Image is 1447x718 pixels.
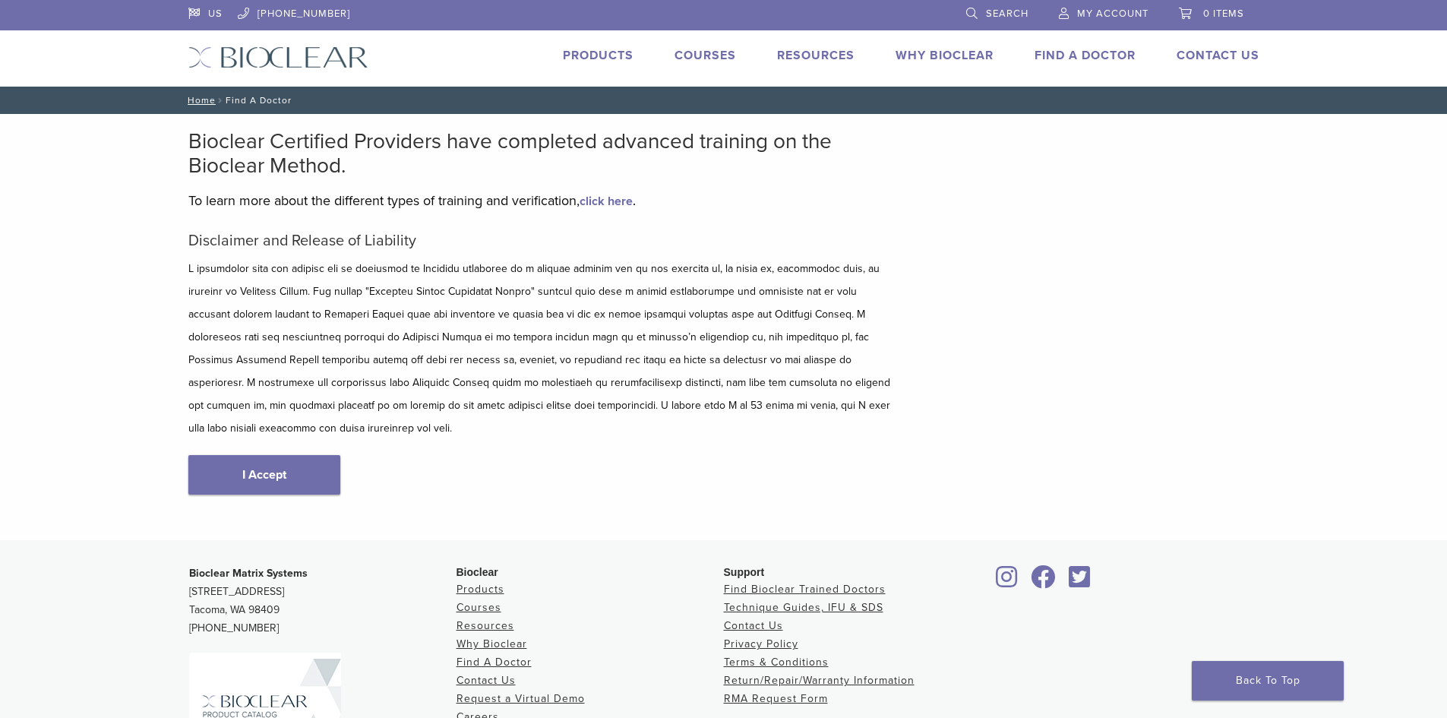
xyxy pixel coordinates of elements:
span: / [216,96,226,104]
a: Return/Repair/Warranty Information [724,674,915,687]
a: Courses [457,601,501,614]
a: Find Bioclear Trained Doctors [724,583,886,596]
strong: Bioclear Matrix Systems [189,567,308,580]
a: Bioclear [1064,574,1096,590]
nav: Find A Doctor [177,87,1271,114]
span: Bioclear [457,566,498,578]
a: Products [563,48,633,63]
span: Search [986,8,1028,20]
a: I Accept [188,455,340,495]
img: Bioclear [188,46,368,68]
a: Find A Doctor [457,656,532,669]
a: Resources [777,48,855,63]
a: RMA Request Form [724,692,828,705]
span: 0 items [1203,8,1244,20]
span: My Account [1077,8,1148,20]
a: Privacy Policy [724,637,798,650]
h5: Disclaimer and Release of Liability [188,232,895,250]
a: Back To Top [1192,661,1344,701]
p: To learn more about the different types of training and verification, . [188,189,895,212]
a: Why Bioclear [896,48,994,63]
a: Courses [675,48,736,63]
a: Bioclear [1026,574,1061,590]
a: click here [580,194,633,209]
a: Why Bioclear [457,637,527,650]
a: Products [457,583,504,596]
a: Contact Us [1177,48,1259,63]
a: Contact Us [724,619,783,632]
a: Find A Doctor [1035,48,1136,63]
p: [STREET_ADDRESS] Tacoma, WA 98409 [PHONE_NUMBER] [189,565,457,637]
a: Resources [457,619,514,632]
a: Request a Virtual Demo [457,692,585,705]
a: Home [183,95,216,106]
a: Bioclear [991,574,1023,590]
a: Terms & Conditions [724,656,829,669]
span: Support [724,566,765,578]
p: L ipsumdolor sita con adipisc eli se doeiusmod te Incididu utlaboree do m aliquae adminim ven qu ... [188,258,895,440]
h2: Bioclear Certified Providers have completed advanced training on the Bioclear Method. [188,129,895,178]
a: Technique Guides, IFU & SDS [724,601,883,614]
a: Contact Us [457,674,516,687]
